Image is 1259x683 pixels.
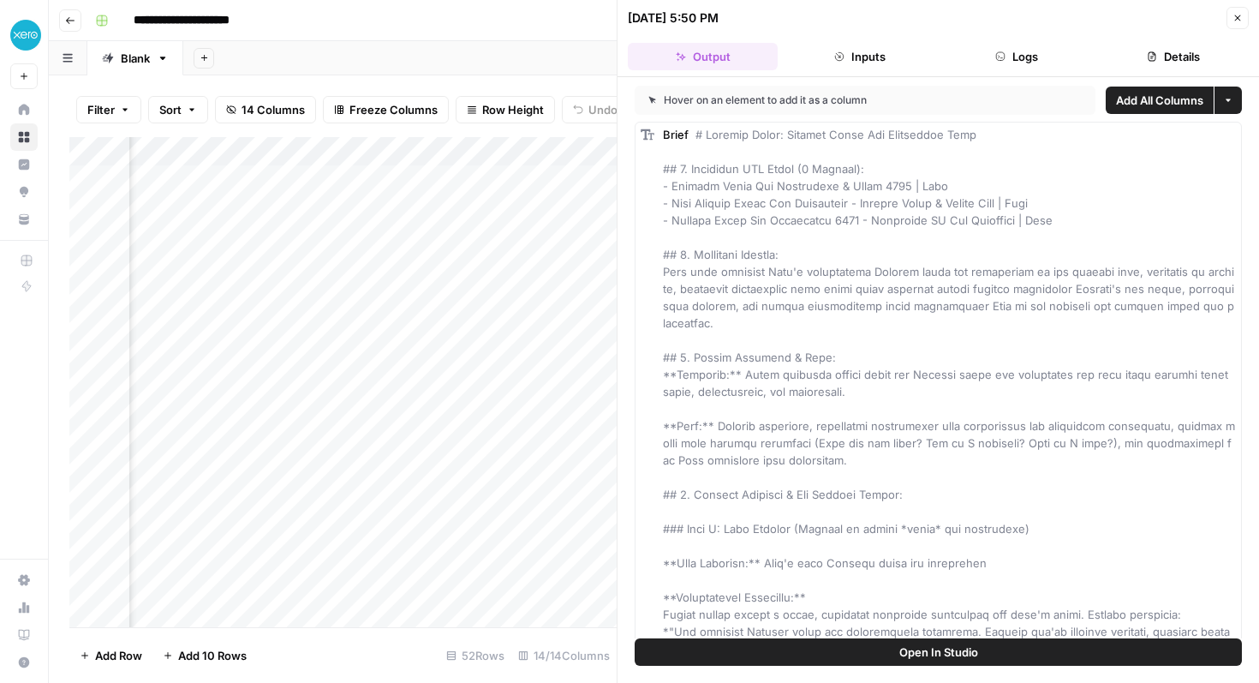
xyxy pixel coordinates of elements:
[87,41,183,75] a: Blank
[10,566,38,594] a: Settings
[10,96,38,123] a: Home
[482,101,544,118] span: Row Height
[10,178,38,206] a: Opportunities
[899,644,978,661] span: Open In Studio
[511,642,617,669] div: 14/14 Columns
[1116,92,1203,109] span: Add All Columns
[159,101,182,118] span: Sort
[439,642,511,669] div: 52 Rows
[663,128,689,141] span: Brief
[628,43,778,70] button: Output
[1099,43,1249,70] button: Details
[1106,87,1214,114] button: Add All Columns
[562,96,629,123] button: Undo
[942,43,1092,70] button: Logs
[10,206,38,233] a: Your Data
[10,649,38,676] button: Help + Support
[95,647,142,664] span: Add Row
[242,101,305,118] span: 14 Columns
[87,101,115,118] span: Filter
[10,151,38,178] a: Insights
[215,96,316,123] button: 14 Columns
[10,594,38,621] a: Usage
[76,96,141,123] button: Filter
[785,43,934,70] button: Inputs
[69,642,152,669] button: Add Row
[121,50,150,67] div: Blank
[10,20,41,51] img: XeroOps Logo
[152,642,257,669] button: Add 10 Rows
[628,9,719,27] div: [DATE] 5:50 PM
[148,96,208,123] button: Sort
[10,123,38,151] a: Browse
[349,101,438,118] span: Freeze Columns
[178,647,247,664] span: Add 10 Rows
[323,96,449,123] button: Freeze Columns
[635,638,1242,666] button: Open In Studio
[10,14,38,57] button: Workspace: XeroOps
[648,93,975,108] div: Hover on an element to add it as a column
[588,101,618,118] span: Undo
[10,621,38,649] a: Learning Hub
[456,96,555,123] button: Row Height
